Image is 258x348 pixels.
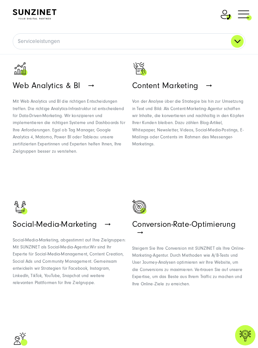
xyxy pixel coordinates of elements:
[13,237,126,287] p: Wir sind Ihr Experte für Social-Media-Management, Content Creation, Social Ads und Community Mana...
[13,9,56,19] img: SUNZINET Full Service Digital Agentur
[13,238,125,250] span: Social-Media-Marketing, abgestimmt auf Ihre Zielgruppen: Mit SUNZINET als Social-Media-Agentur.
[13,200,126,312] a: Schwarzer Laptop mit zwei Personen und einem grünem Akzent als Zeichen für Digital Workplace - Di...
[13,98,126,155] p: Mit Web Analytics und BI die richtigen Entscheidungen treffen. Die richtige Analytics-Infrastrukt...
[13,61,29,77] img: Schwarzer steigender Graph als Zeichen für Wachstum - Digitalagentur SUNZINET
[132,99,244,147] span: Von der Analyse über die Strategie bis hin zur Umsetzung in Text und Bild: Als Content-Marketing-...
[13,331,29,347] img: Männchen mit einer Glühbirne als Zeichen für Innovationen - Digitalagentur SUNZINET
[132,61,148,77] img: Zwei Hände die eine Checkliste halten als Zeichen für Zusammenarbeit - Digitalagentur SUNZINET
[13,34,245,49] a: Serviceleistungen
[13,219,97,229] span: Social-Media-Marketing
[13,200,29,216] img: Schwarzer Laptop mit zwei Personen und einem grünem Akzent als Zeichen für Digital Workplace - Di...
[13,61,126,181] a: Schwarzer steigender Graph als Zeichen für Wachstum - Digitalagentur SUNZINET Web Analytics & BI ...
[132,61,245,181] a: Zwei Hände die eine Checkliste halten als Zeichen für Zusammenarbeit - Digitalagentur SUNZINET Co...
[13,81,81,90] span: Web Analytics & BI
[132,200,245,312] a: Conversion-Rate-Optimierung Steigern Sie Ihre Conversion mit SUNZINET als Ihre Online-Marketing-A...
[132,81,198,90] span: Content Marketing
[132,219,236,229] span: Conversion-Rate-Optimierung
[132,245,245,288] p: Steigern Sie Ihre Conversion mit SUNZINET als Ihre Online-Marketing-Agentur. Durch Methoden wie A...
